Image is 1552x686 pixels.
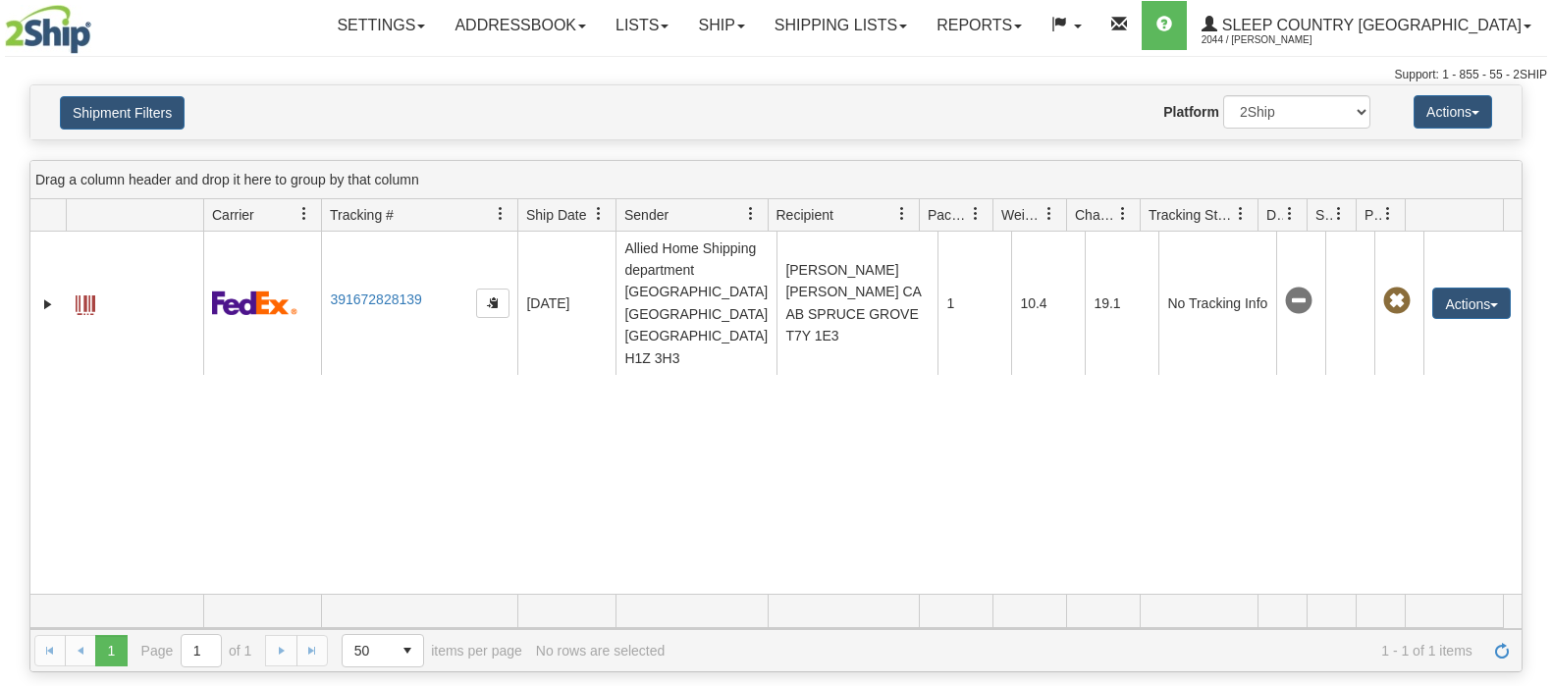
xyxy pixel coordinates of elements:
[1224,197,1258,231] a: Tracking Status filter column settings
[734,197,768,231] a: Sender filter column settings
[1033,197,1066,231] a: Weight filter column settings
[885,197,919,231] a: Recipient filter column settings
[342,634,522,667] span: items per page
[1202,30,1349,50] span: 2044 / [PERSON_NAME]
[1187,1,1546,50] a: Sleep Country [GEOGRAPHIC_DATA] 2044 / [PERSON_NAME]
[601,1,683,50] a: Lists
[678,643,1472,659] span: 1 - 1 of 1 items
[776,205,833,225] span: Recipient
[1315,205,1332,225] span: Shipment Issues
[1217,17,1522,33] span: Sleep Country [GEOGRAPHIC_DATA]
[60,96,185,130] button: Shipment Filters
[760,1,922,50] a: Shipping lists
[322,1,440,50] a: Settings
[288,197,321,231] a: Carrier filter column settings
[937,232,1011,375] td: 1
[1106,197,1140,231] a: Charge filter column settings
[615,232,776,375] td: Allied Home Shipping department [GEOGRAPHIC_DATA] [GEOGRAPHIC_DATA] [GEOGRAPHIC_DATA] H1Z 3H3
[30,161,1522,199] div: grid grouping header
[536,643,666,659] div: No rows are selected
[1383,288,1411,315] span: Pickup Not Assigned
[517,232,615,375] td: [DATE]
[1273,197,1307,231] a: Delivery Status filter column settings
[95,635,127,666] span: Page 1
[1285,288,1312,315] span: No Tracking Info
[683,1,759,50] a: Ship
[624,205,669,225] span: Sender
[1085,232,1158,375] td: 19.1
[5,5,91,54] img: logo2044.jpg
[1149,205,1234,225] span: Tracking Status
[1163,102,1219,122] label: Platform
[928,205,969,225] span: Packages
[354,641,380,660] span: 50
[776,232,937,375] td: [PERSON_NAME] [PERSON_NAME] CA AB SPRUCE GROVE T7Y 1E3
[212,205,254,225] span: Carrier
[1011,232,1085,375] td: 10.4
[476,289,509,318] button: Copy to clipboard
[1507,242,1550,443] iframe: chat widget
[440,1,601,50] a: Addressbook
[922,1,1037,50] a: Reports
[1075,205,1116,225] span: Charge
[342,634,424,667] span: Page sizes drop down
[212,290,297,315] img: 2 - FedEx Express®
[392,635,423,666] span: select
[1486,635,1518,666] a: Refresh
[959,197,992,231] a: Packages filter column settings
[182,635,221,666] input: Page 1
[38,294,58,314] a: Expand
[76,287,95,318] a: Label
[1001,205,1043,225] span: Weight
[526,205,586,225] span: Ship Date
[330,205,394,225] span: Tracking #
[1371,197,1405,231] a: Pickup Status filter column settings
[330,291,421,307] a: 391672828139
[1266,205,1283,225] span: Delivery Status
[5,67,1547,83] div: Support: 1 - 855 - 55 - 2SHIP
[1365,205,1381,225] span: Pickup Status
[1414,95,1492,129] button: Actions
[484,197,517,231] a: Tracking # filter column settings
[1158,232,1276,375] td: No Tracking Info
[1322,197,1356,231] a: Shipment Issues filter column settings
[582,197,615,231] a: Ship Date filter column settings
[1432,288,1511,319] button: Actions
[141,634,252,667] span: Page of 1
